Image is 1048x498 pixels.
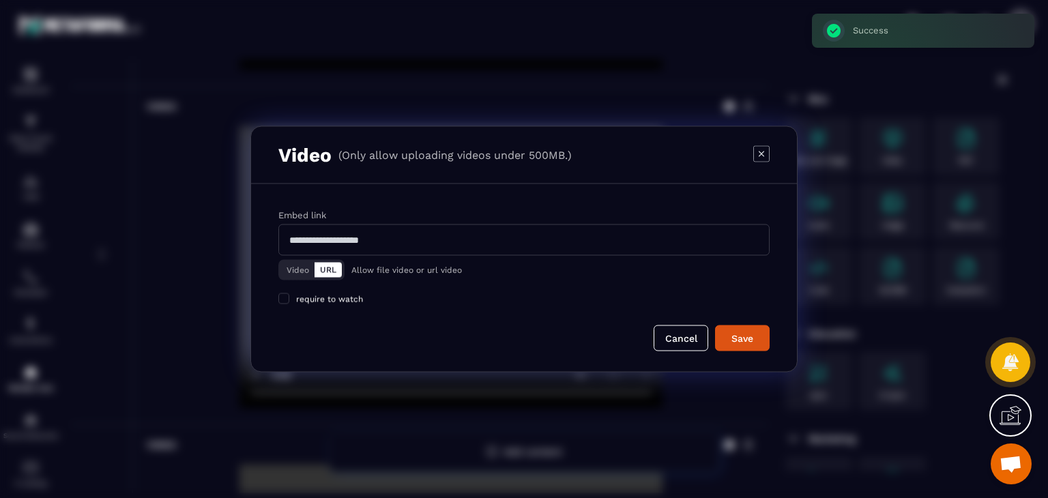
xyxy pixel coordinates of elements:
span: require to watch [296,295,363,304]
button: Save [715,325,770,351]
p: Allow file video or url video [351,265,462,275]
button: Video [281,263,315,278]
div: Save [724,332,761,345]
label: Embed link [278,210,326,220]
div: Open chat [991,443,1032,484]
button: Cancel [654,325,708,351]
button: URL [315,263,342,278]
h3: Video [278,144,332,166]
p: (Only allow uploading videos under 500MB.) [338,149,572,162]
